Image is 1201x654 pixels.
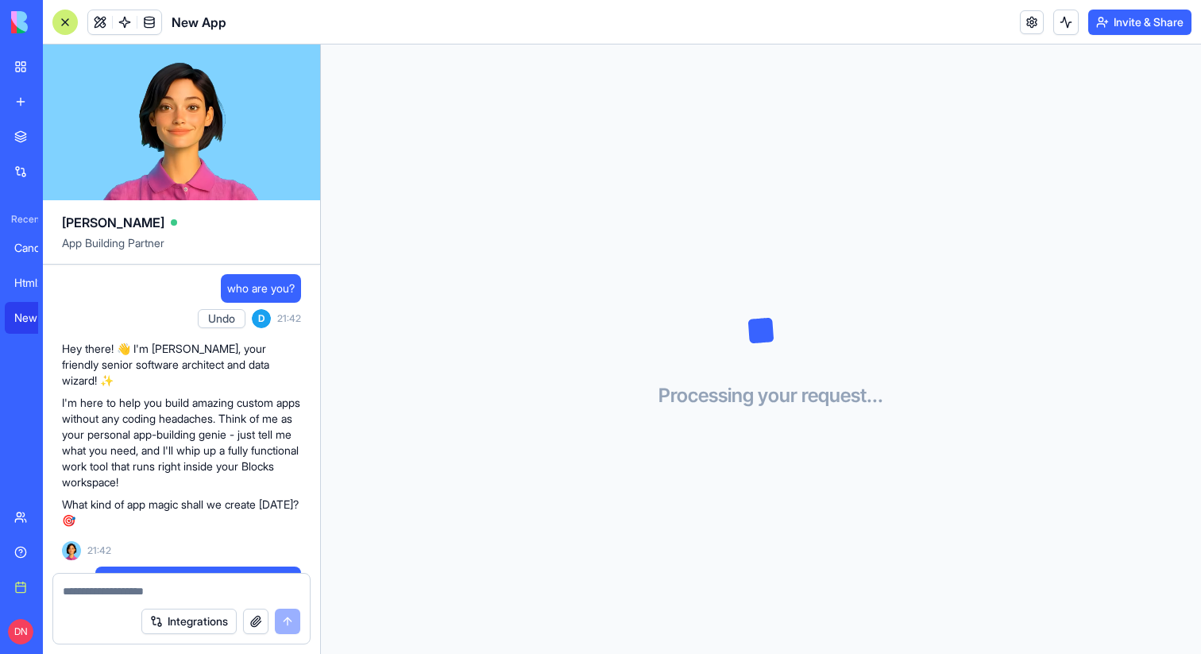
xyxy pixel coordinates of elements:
[277,312,301,325] span: 21:42
[14,275,59,291] div: Html2Pdf
[62,541,81,560] img: Ella_00000_wcx2te.png
[87,544,111,557] span: 21:42
[62,213,164,232] span: [PERSON_NAME]
[11,11,110,33] img: logo
[867,383,872,408] span: .
[8,619,33,644] span: DN
[14,310,59,326] div: New App
[62,341,301,389] p: Hey there! 👋 I'm [PERSON_NAME], your friendly senior software architect and data wizard! ✨
[141,609,237,634] button: Integrations
[62,395,301,490] p: I'm here to help you build amazing custom apps without any coding headaches. Think of me as your ...
[62,235,301,264] span: App Building Partner
[1088,10,1191,35] button: Invite & Share
[14,240,59,256] div: Candidate Draft Creator
[5,267,68,299] a: Html2Pdf
[252,309,271,328] span: D
[5,232,68,264] a: Candidate Draft Creator
[5,213,38,226] span: Recent
[198,309,245,328] button: Undo
[872,383,878,408] span: .
[878,383,883,408] span: .
[227,281,295,296] span: who are you?
[172,13,226,32] h1: New App
[62,497,301,528] p: What kind of app magic shall we create [DATE]? 🎯
[5,302,68,334] a: New App
[639,383,883,408] h3: Processing your request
